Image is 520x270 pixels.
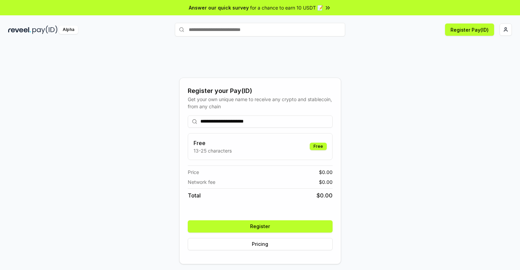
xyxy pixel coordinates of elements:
[319,178,333,186] span: $ 0.00
[188,220,333,233] button: Register
[188,191,201,200] span: Total
[188,169,199,176] span: Price
[250,4,323,11] span: for a chance to earn 10 USDT 📝
[188,96,333,110] div: Get your own unique name to receive any crypto and stablecoin, from any chain
[319,169,333,176] span: $ 0.00
[317,191,333,200] span: $ 0.00
[194,139,232,147] h3: Free
[194,147,232,154] p: 13-25 characters
[188,178,215,186] span: Network fee
[8,26,31,34] img: reveel_dark
[310,143,327,150] div: Free
[59,26,78,34] div: Alpha
[445,23,494,36] button: Register Pay(ID)
[188,86,333,96] div: Register your Pay(ID)
[189,4,249,11] span: Answer our quick survey
[32,26,58,34] img: pay_id
[188,238,333,250] button: Pricing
